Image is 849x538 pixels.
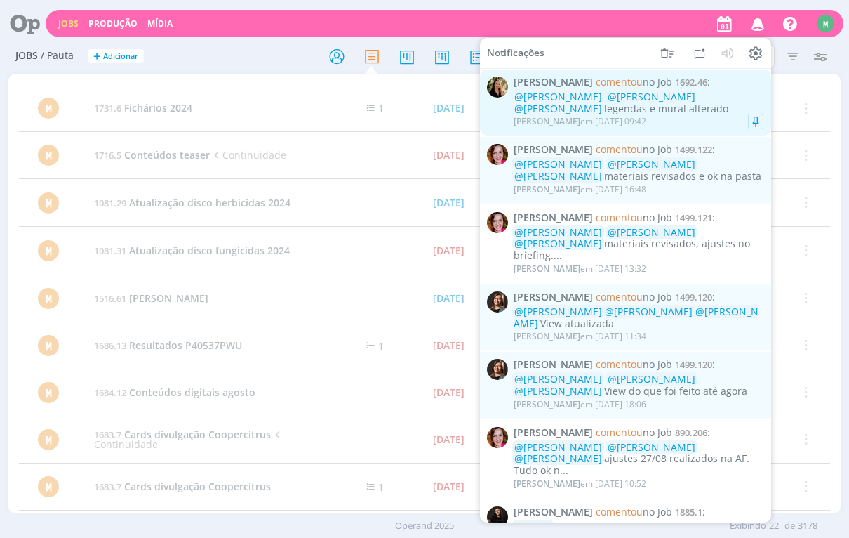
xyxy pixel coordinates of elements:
[433,103,464,113] div: [DATE]
[596,505,643,518] span: comentou
[608,90,695,103] span: @[PERSON_NAME]
[38,429,59,450] div: M
[514,506,763,518] span: :
[38,98,59,119] div: M
[514,212,763,224] span: :
[88,49,144,64] button: +Adicionar
[514,144,593,156] span: [PERSON_NAME]
[596,143,672,156] span: no Job
[514,359,593,371] span: [PERSON_NAME]
[433,388,464,398] div: [DATE]
[514,305,602,318] span: @[PERSON_NAME]
[94,102,121,114] span: 1731.6
[124,428,271,441] span: Cards divulgação Coopercitrus
[596,357,643,371] span: comentou
[487,77,508,98] img: C
[514,91,763,115] div: legendas e mural alterado
[514,169,602,183] span: @[PERSON_NAME]
[58,18,79,29] a: Jobs
[94,428,283,451] span: Continuidade
[514,77,593,88] span: [PERSON_NAME]
[129,386,255,399] span: Conteúdos digitais agosto
[675,143,712,156] span: 1499.122
[487,47,544,59] span: Notificações
[675,76,707,88] span: 1692.46
[675,506,702,518] span: 1885.1
[514,264,646,274] div: em [DATE] 13:32
[596,75,672,88] span: no Job
[378,339,384,353] span: 1
[514,291,763,303] span: :
[514,478,646,488] div: em [DATE] 10:52
[94,101,192,114] a: 1731.6Fichários 2024
[514,519,551,532] span: @Todos
[129,291,208,305] span: [PERSON_NAME]
[94,244,290,257] a: 1081.31Atualização disco fungicidas 2024
[514,477,580,489] span: [PERSON_NAME]
[596,426,672,439] span: no Job
[143,18,177,29] button: Mídia
[94,149,121,162] span: 1716.5
[514,330,580,342] span: [PERSON_NAME]
[94,291,208,305] a: 1516.61[PERSON_NAME]
[129,339,242,352] span: Resultados P40537PWU
[608,440,695,453] span: @[PERSON_NAME]
[675,291,712,303] span: 1499.120
[596,290,643,303] span: comentou
[94,197,126,209] span: 1081.29
[514,225,602,238] span: @[PERSON_NAME]
[433,294,464,303] div: [DATE]
[596,290,672,303] span: no Job
[210,148,286,162] span: Continuidade
[54,18,83,29] button: Jobs
[596,426,643,439] span: comentou
[514,332,646,341] div: em [DATE] 11:34
[514,117,646,126] div: em [DATE] 09:42
[514,144,763,156] span: :
[487,427,508,448] img: B
[94,339,126,352] span: 1686.13
[103,52,138,61] span: Adicionar
[94,148,210,162] a: 1716.5Conteúdos teaser
[514,263,580,275] span: [PERSON_NAME]
[124,101,192,114] span: Fichários 2024
[608,157,695,171] span: @[PERSON_NAME]
[433,341,464,350] div: [DATE]
[487,212,508,233] img: B
[817,15,834,32] div: M
[514,440,602,453] span: @[PERSON_NAME]
[514,291,593,303] span: [PERSON_NAME]
[124,148,210,162] span: Conteúdos teaser
[514,520,763,532] div: Datas ajustadas!
[816,11,835,36] button: M
[514,306,763,330] div: View atualizada
[596,211,643,224] span: comentou
[38,192,59,214] div: M
[514,305,758,330] span: @[PERSON_NAME]
[514,157,602,171] span: @[PERSON_NAME]
[675,358,712,371] span: 1499.120
[675,211,712,224] span: 1499.121
[514,374,763,398] div: View do que foi feito até agora
[129,196,290,209] span: Atualização disco herbicidas 2024
[38,288,59,309] div: M
[798,519,817,533] span: 3178
[514,115,580,127] span: [PERSON_NAME]
[433,482,464,492] div: [DATE]
[608,372,695,386] span: @[PERSON_NAME]
[38,145,59,166] div: M
[94,292,126,305] span: 1516.61
[84,18,142,29] button: Produção
[514,427,593,439] span: [PERSON_NAME]
[514,226,763,261] div: materiais revisados, ajustes no briefing....
[124,480,271,493] span: Cards divulgação Coopercitrus
[15,50,38,62] span: Jobs
[596,75,643,88] span: comentou
[596,505,672,518] span: no Job
[94,480,121,493] span: 1683.7
[784,519,795,533] span: de
[378,102,384,115] span: 1
[94,480,271,493] a: 1683.7Cards divulgação Coopercitrus
[487,359,508,380] img: L
[94,196,290,209] a: 1081.29Atualização disco herbicidas 2024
